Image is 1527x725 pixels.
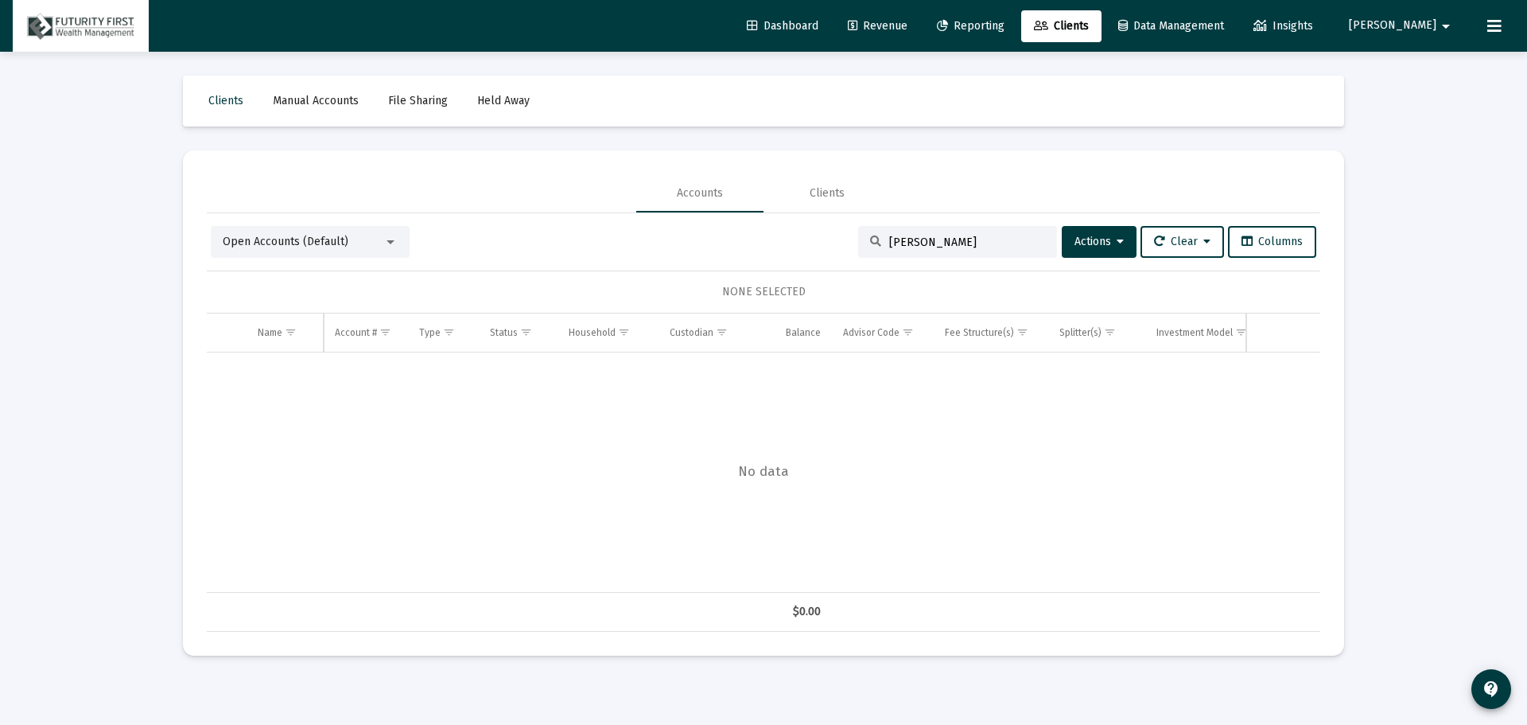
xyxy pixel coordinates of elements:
td: Column Splitter(s) [1048,314,1145,352]
div: Balance [786,326,821,339]
td: Column Investment Model [1145,314,1272,352]
div: Household [569,326,616,339]
td: Column Advisor Code [832,314,934,352]
span: Data Management [1118,19,1224,33]
a: Manual Accounts [260,85,371,117]
div: Status [490,326,518,339]
mat-icon: arrow_drop_down [1436,10,1455,42]
span: Show filter options for column 'Type' [443,326,455,338]
span: Show filter options for column 'Name' [285,326,297,338]
a: Held Away [464,85,542,117]
div: NONE SELECTED [220,284,1307,300]
span: Show filter options for column 'Status' [520,326,532,338]
span: Insights [1253,19,1313,33]
a: Clients [1021,10,1102,42]
div: Data grid [207,314,1320,632]
span: Show filter options for column 'Advisor Code' [902,326,914,338]
div: Type [419,326,441,339]
div: Fee Structure(s) [945,326,1014,339]
span: Revenue [848,19,907,33]
td: Column Fee Structure(s) [934,314,1049,352]
div: Investment Model [1156,326,1233,339]
span: File Sharing [388,94,448,107]
img: Dashboard [25,10,137,42]
span: Open Accounts (Default) [223,235,348,248]
button: [PERSON_NAME] [1330,10,1475,41]
div: Account # [335,326,377,339]
td: Column Type [408,314,479,352]
span: Actions [1074,235,1124,248]
span: Show filter options for column 'Custodian' [716,326,728,338]
span: Show filter options for column 'Splitter(s)' [1104,326,1116,338]
span: Clients [1034,19,1089,33]
td: Column Account # [324,314,408,352]
button: Columns [1228,226,1316,258]
td: Column Custodian [659,314,756,352]
span: Clear [1154,235,1210,248]
td: Column Status [479,314,558,352]
div: Clients [810,185,845,201]
a: File Sharing [375,85,460,117]
div: Name [258,326,282,339]
span: Show filter options for column 'Fee Structure(s)' [1016,326,1028,338]
td: Column Household [558,314,659,352]
div: Advisor Code [843,326,899,339]
div: $0.00 [767,604,821,620]
span: Show filter options for column 'Investment Model' [1235,326,1247,338]
div: Accounts [677,185,723,201]
span: Show filter options for column 'Account #' [379,326,391,338]
span: Columns [1241,235,1303,248]
a: Dashboard [734,10,831,42]
div: Custodian [670,326,713,339]
mat-icon: contact_support [1482,680,1501,699]
td: Column Name [247,314,324,352]
span: Clients [208,94,243,107]
td: Column Balance [756,314,832,352]
span: [PERSON_NAME] [1349,19,1436,33]
span: Show filter options for column 'Household' [618,326,630,338]
button: Clear [1140,226,1224,258]
button: Actions [1062,226,1137,258]
a: Revenue [835,10,920,42]
a: Insights [1241,10,1326,42]
input: Search [889,236,1045,249]
a: Clients [196,85,256,117]
a: Data Management [1105,10,1237,42]
div: Splitter(s) [1059,326,1102,339]
span: Reporting [937,19,1004,33]
span: Held Away [477,94,530,107]
span: Dashboard [747,19,818,33]
span: Manual Accounts [273,94,359,107]
a: Reporting [924,10,1017,42]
